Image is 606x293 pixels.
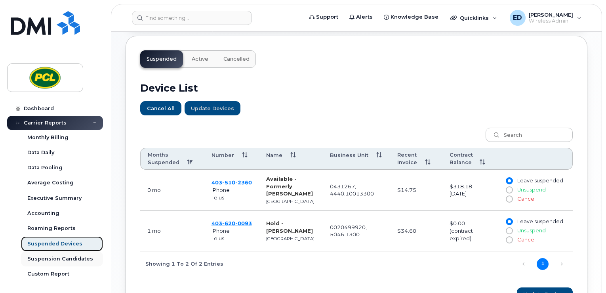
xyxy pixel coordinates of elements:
input: Cancel [506,196,512,202]
span: 403 [212,179,252,186]
td: $34.60 [390,211,442,251]
th: Months Suspended: activate to sort column descending [140,148,204,170]
small: [GEOGRAPHIC_DATA] [266,199,314,204]
small: [GEOGRAPHIC_DATA] [266,236,314,241]
a: Previous [518,258,530,270]
input: Leave suspended [506,218,512,225]
a: 4036200093 [212,220,252,226]
h2: Device List [140,82,573,94]
span: Cancelled [223,56,250,62]
button: Cancel All [140,101,181,115]
span: Cancel [517,237,535,243]
span: Update Devices [191,105,234,112]
span: Cancel All [147,105,175,112]
span: 0093 [235,220,252,226]
span: Wireless Admin [529,18,573,24]
td: 0431267, 4440.10013300 [323,170,390,211]
span: Leave suspended [517,218,563,224]
span: ED [513,13,522,23]
th: Recent Invoice: activate to sort column ascending [390,148,442,170]
div: Quicklinks [445,10,503,26]
span: Support [316,13,338,21]
th: Number: activate to sort column ascending [204,148,259,170]
span: 403 [212,220,252,226]
th: Contract Balance: activate to sort column ascending [442,148,498,170]
span: Cancel [517,196,535,202]
span: [PERSON_NAME] [529,11,573,18]
div: [DATE] [450,190,491,197]
a: Alerts [344,9,378,25]
strong: Hold - [PERSON_NAME] [266,220,313,234]
span: iPhone [212,228,230,234]
div: (contract expired) [450,227,491,242]
td: 0 mo [140,170,204,211]
td: 0020499920, 5046.1300 [323,211,390,251]
input: Search [486,128,573,142]
span: Unsuspend [517,228,546,234]
span: Alerts [356,13,373,21]
div: Showing 1 to 2 of 2 entries [140,257,223,270]
td: $318.18 [442,170,498,211]
span: Quicklinks [460,15,489,21]
span: Leave suspended [517,178,563,184]
th: Name: activate to sort column ascending [259,148,323,170]
th: Business Unit: activate to sort column ascending [323,148,390,170]
td: August 20, 2025 10:14 [140,211,204,251]
a: Knowledge Base [378,9,444,25]
span: Unsuspend [517,187,546,193]
td: $14.75 [390,170,442,211]
span: 510 [222,179,235,186]
span: Active [192,56,208,62]
a: 4035102360 [212,179,252,186]
input: Leave suspended [506,178,512,184]
a: Next [556,258,568,270]
input: Unsuspend [506,228,512,234]
input: Cancel [506,237,512,243]
span: Telus [212,194,224,201]
button: Update Devices [185,101,240,115]
span: iPhone [212,187,230,193]
span: 2360 [235,179,252,186]
span: Knowledge Base [391,13,438,21]
span: Telus [212,235,224,241]
div: Eamon Dourado [504,10,587,26]
span: 620 [222,220,235,226]
a: Support [304,9,344,25]
strong: Available - Formerly [PERSON_NAME] [266,176,313,197]
input: Unsuspend [506,187,512,193]
a: 1 [537,258,549,270]
input: Find something... [132,11,252,25]
td: $0.00 [442,211,498,251]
